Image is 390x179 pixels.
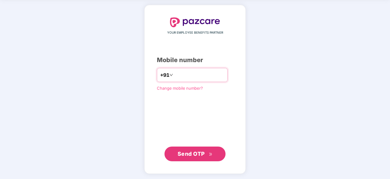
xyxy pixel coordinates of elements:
span: +91 [160,71,169,79]
span: double-right [209,152,213,156]
div: Mobile number [157,55,233,65]
span: down [169,73,173,77]
img: logo [170,17,220,27]
span: YOUR EMPLOYEE BENEFITS PARTNER [167,30,223,35]
span: Send OTP [178,151,205,157]
button: Send OTPdouble-right [164,147,226,161]
a: Change mobile number? [157,86,203,91]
